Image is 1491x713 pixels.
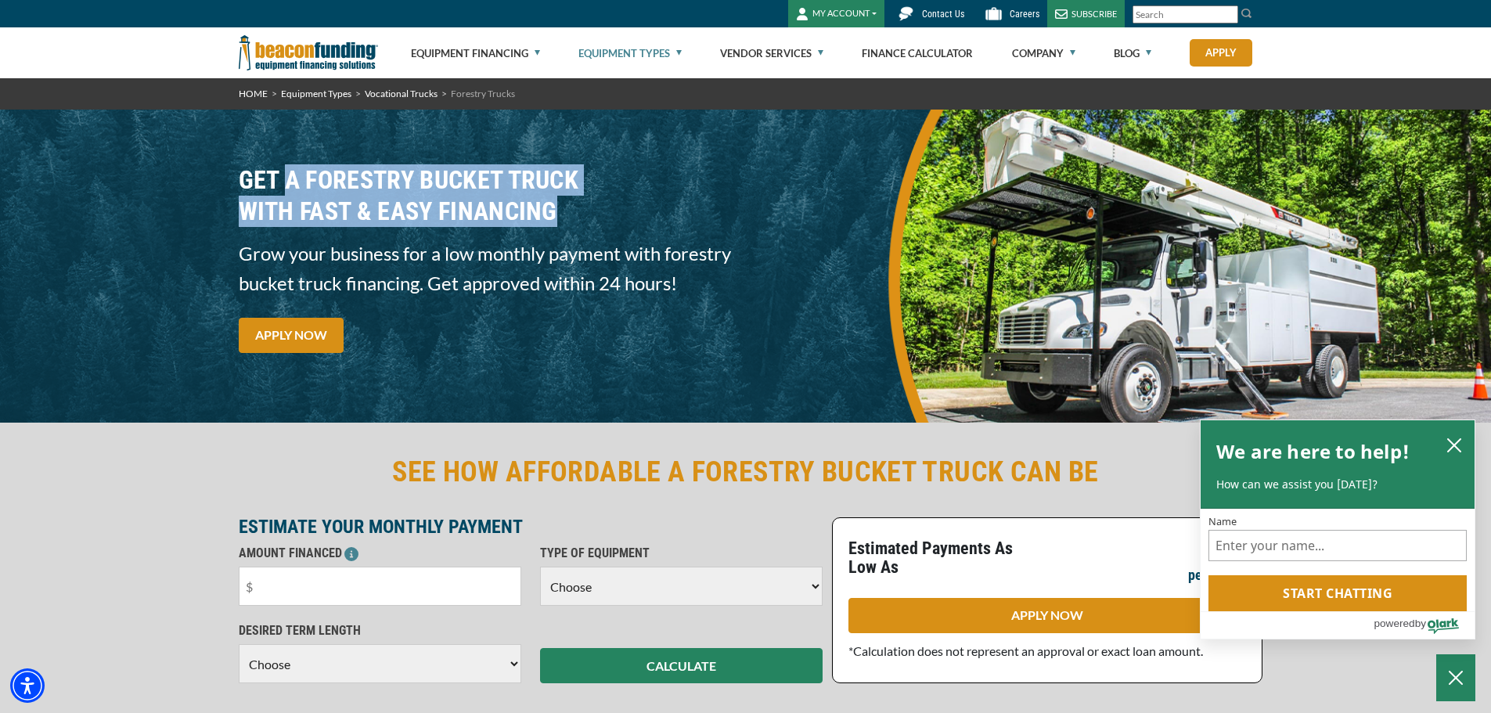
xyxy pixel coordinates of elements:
[720,28,823,78] a: Vendor Services
[239,27,378,78] img: Beacon Funding Corporation logo
[1374,612,1475,639] a: Powered by Olark - open in a new tab
[1436,654,1475,701] button: Close Chatbox
[451,88,515,99] span: Forestry Trucks
[862,28,973,78] a: Finance Calculator
[1200,420,1475,640] div: olark chatbox
[1012,28,1075,78] a: Company
[239,196,736,227] span: WITH FAST & EASY FINANCING
[239,517,823,536] p: ESTIMATE YOUR MONTHLY PAYMENT
[239,567,521,606] input: $
[848,539,1038,577] p: Estimated Payments As Low As
[239,164,736,227] h3: GET A FORESTRY BUCKET TRUCK
[1415,614,1426,633] span: by
[1010,9,1039,20] span: Careers
[540,544,823,563] p: TYPE OF EQUIPMENT
[1241,7,1253,20] img: Search
[1222,9,1234,21] a: Clear search text
[1133,5,1238,23] input: Search
[1374,614,1414,633] span: powered
[239,88,268,99] a: HOME
[1114,28,1151,78] a: Blog
[1208,575,1467,611] button: Start chatting
[239,621,521,640] p: DESIRED TERM LENGTH
[1442,434,1467,456] button: close chatbox
[1208,517,1467,527] label: Name
[1208,530,1467,561] input: Name
[411,28,540,78] a: Equipment Financing
[281,88,351,99] a: Equipment Types
[848,643,1203,658] span: *Calculation does not represent an approval or exact loan amount.
[848,598,1246,633] a: APPLY NOW
[239,454,1253,490] h2: SEE HOW AFFORDABLE A FORESTRY BUCKET TRUCK CAN BE
[10,668,45,703] div: Accessibility Menu
[1216,436,1410,467] h2: We are here to help!
[239,239,736,298] span: Grow your business for a low monthly payment with forestry bucket truck financing. Get approved w...
[922,9,964,20] span: Contact Us
[1216,477,1459,492] p: How can we assist you [DATE]?
[239,318,344,353] a: APPLY NOW
[540,648,823,683] button: CALCULATE
[1190,39,1252,67] a: Apply
[1188,566,1246,585] p: per month
[239,544,521,563] p: AMOUNT FINANCED
[365,88,438,99] a: Vocational Trucks
[578,28,682,78] a: Equipment Types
